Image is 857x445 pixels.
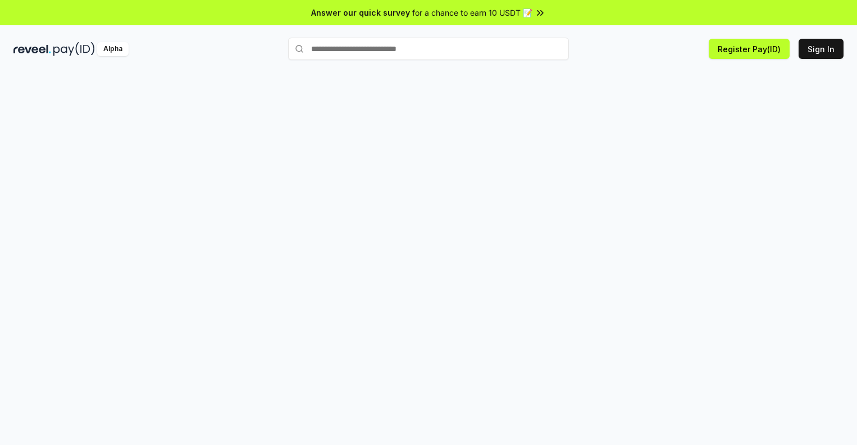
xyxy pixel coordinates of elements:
[311,7,410,19] span: Answer our quick survey
[412,7,532,19] span: for a chance to earn 10 USDT 📝
[13,42,51,56] img: reveel_dark
[709,39,790,59] button: Register Pay(ID)
[799,39,844,59] button: Sign In
[53,42,95,56] img: pay_id
[97,42,129,56] div: Alpha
